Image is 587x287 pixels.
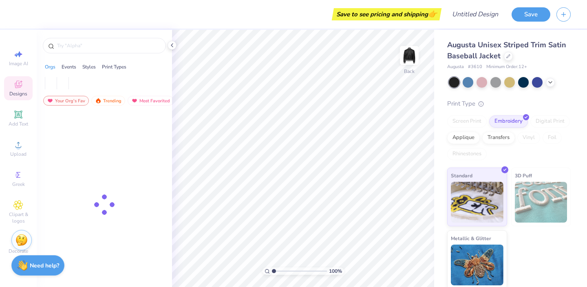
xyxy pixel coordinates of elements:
[428,9,437,19] span: 👉
[62,63,76,71] div: Events
[82,63,96,71] div: Styles
[401,47,417,64] img: Back
[489,115,528,128] div: Embroidery
[451,234,491,243] span: Metallic & Glitter
[404,68,415,75] div: Back
[45,63,55,71] div: Orgs
[482,132,515,144] div: Transfers
[451,245,503,285] img: Metallic & Glitter
[9,91,27,97] span: Designs
[515,171,532,180] span: 3D Puff
[515,182,567,223] img: 3D Puff
[334,8,439,20] div: Save to see pricing and shipping
[512,7,550,22] button: Save
[543,132,562,144] div: Foil
[451,182,503,223] img: Standard
[10,151,26,157] span: Upload
[43,96,89,106] div: Your Org's Fav
[468,64,482,71] span: # 3610
[447,115,487,128] div: Screen Print
[447,64,464,71] span: Augusta
[128,96,174,106] div: Most Favorited
[9,60,28,67] span: Image AI
[95,98,102,104] img: trending.gif
[131,98,138,104] img: most_fav.gif
[4,211,33,224] span: Clipart & logos
[91,96,125,106] div: Trending
[30,262,59,269] strong: Need help?
[447,132,480,144] div: Applique
[517,132,540,144] div: Vinyl
[447,148,487,160] div: Rhinestones
[12,181,25,188] span: Greek
[447,99,571,108] div: Print Type
[530,115,570,128] div: Digital Print
[56,42,161,50] input: Try "Alpha"
[9,121,28,127] span: Add Text
[47,98,53,104] img: most_fav.gif
[102,63,126,71] div: Print Types
[9,248,28,254] span: Decorate
[486,64,527,71] span: Minimum Order: 12 +
[446,6,505,22] input: Untitled Design
[447,40,566,61] span: Augusta Unisex Striped Trim Satin Baseball Jacket
[451,171,472,180] span: Standard
[329,267,342,275] span: 100 %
